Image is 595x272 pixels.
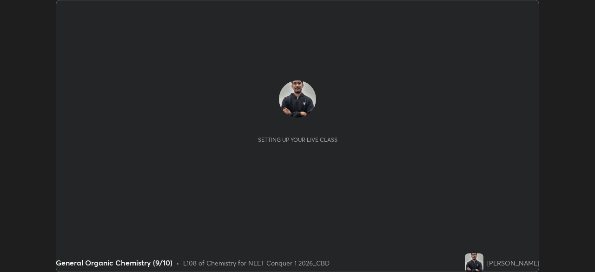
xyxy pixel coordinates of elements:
[176,258,179,268] div: •
[258,136,337,143] div: Setting up your live class
[465,253,483,272] img: 213def5e5dbf4e79a6b4beccebb68028.jpg
[487,258,539,268] div: [PERSON_NAME]
[183,258,330,268] div: L108 of Chemistry for NEET Conquer 1 2026_CBD
[279,80,316,118] img: 213def5e5dbf4e79a6b4beccebb68028.jpg
[56,257,172,268] div: General Organic Chemistry (9/10)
